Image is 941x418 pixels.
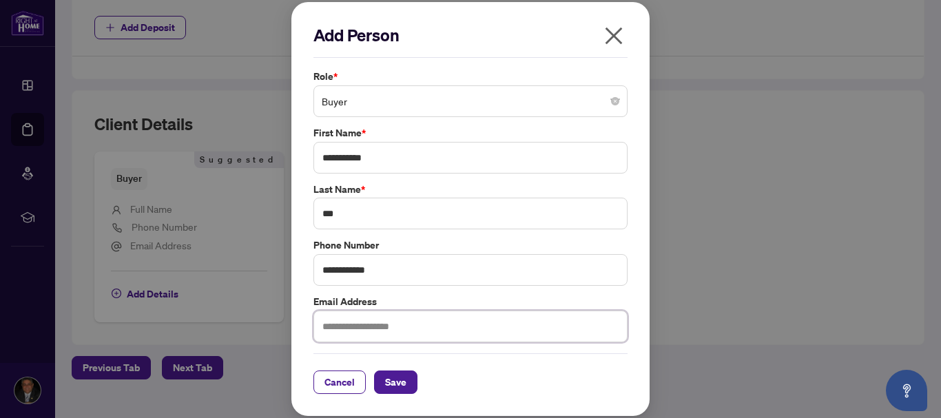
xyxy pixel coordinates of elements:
[313,370,366,394] button: Cancel
[385,371,406,393] span: Save
[313,238,628,253] label: Phone Number
[313,24,628,46] h2: Add Person
[313,294,628,309] label: Email Address
[313,182,628,197] label: Last Name
[603,25,625,47] span: close
[313,69,628,84] label: Role
[322,88,619,114] span: Buyer
[324,371,355,393] span: Cancel
[886,370,927,411] button: Open asap
[611,97,619,105] span: close-circle
[374,370,417,394] button: Save
[313,125,628,140] label: First Name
